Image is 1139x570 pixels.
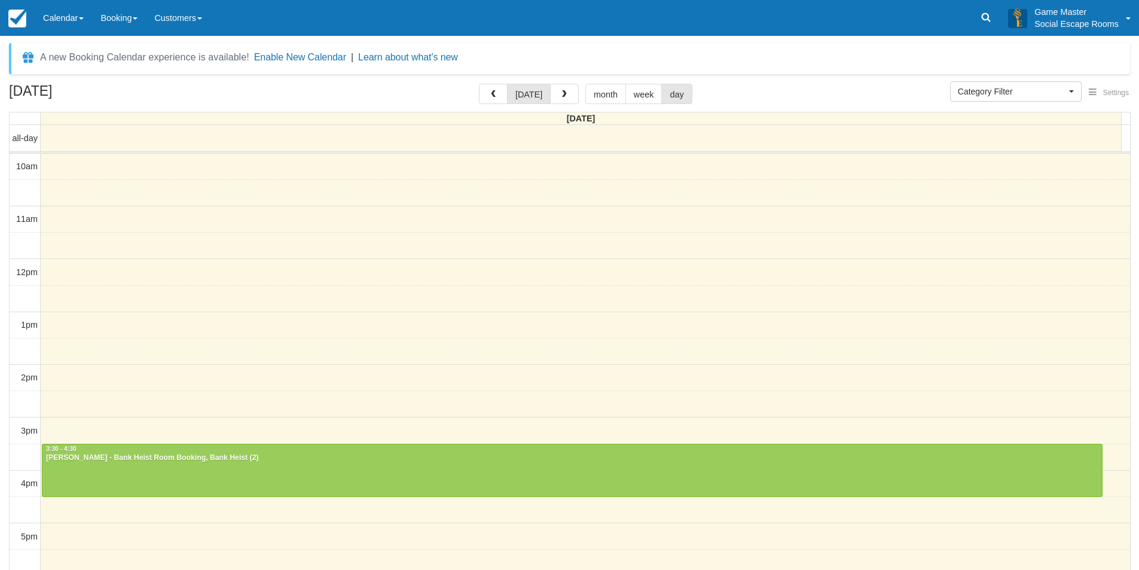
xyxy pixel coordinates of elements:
a: 3:30 - 4:30[PERSON_NAME] - Bank Heist Room Booking, Bank Heist (2) [42,444,1103,496]
img: A3 [1008,8,1027,28]
span: 12pm [16,267,38,277]
span: Settings [1103,89,1129,97]
h2: [DATE] [9,84,160,106]
span: 3pm [21,426,38,435]
span: Category Filter [958,86,1066,97]
div: A new Booking Calendar experience is available! [40,50,249,65]
img: checkfront-main-nav-mini-logo.png [8,10,26,28]
span: [DATE] [567,114,596,123]
button: Enable New Calendar [254,51,346,63]
span: 4pm [21,478,38,488]
p: Game Master [1034,6,1119,18]
span: 10am [16,161,38,171]
div: [PERSON_NAME] - Bank Heist Room Booking, Bank Heist (2) [45,453,1099,463]
span: | [351,52,353,62]
button: [DATE] [507,84,551,104]
button: Settings [1082,84,1136,102]
a: Learn about what's new [358,52,458,62]
button: week [625,84,662,104]
button: month [585,84,626,104]
span: 5pm [21,532,38,541]
button: day [661,84,692,104]
span: 1pm [21,320,38,330]
span: 3:30 - 4:30 [46,446,77,452]
span: 2pm [21,373,38,382]
span: all-day [13,133,38,143]
p: Social Escape Rooms [1034,18,1119,30]
button: Category Filter [950,81,1082,102]
span: 11am [16,214,38,224]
